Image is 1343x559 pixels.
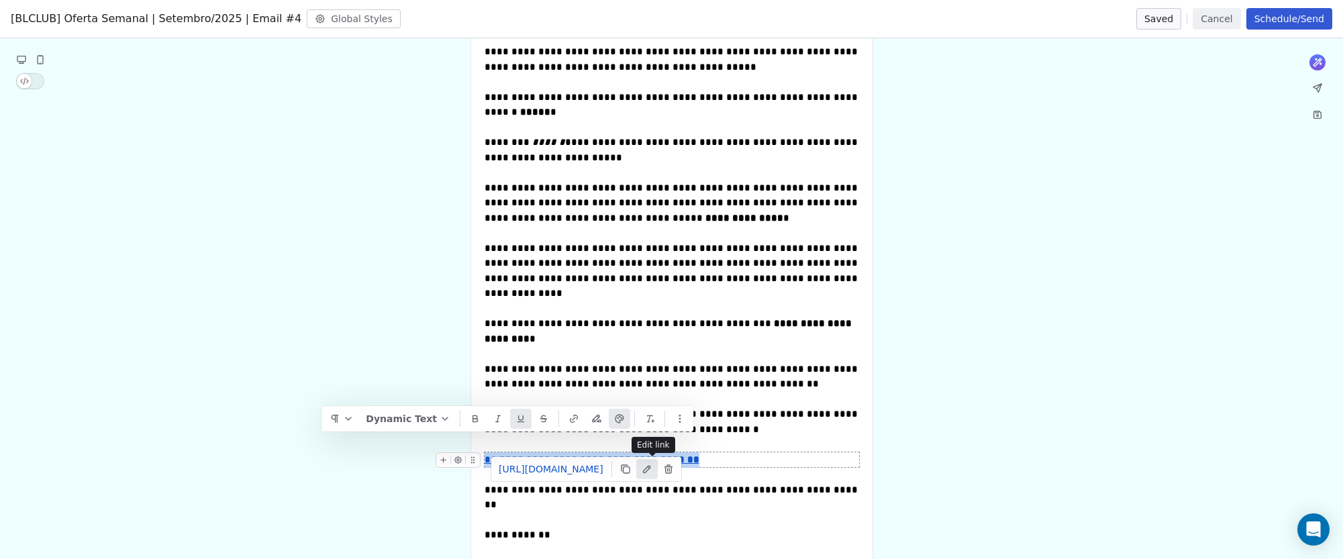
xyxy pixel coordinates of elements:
[11,11,301,27] span: [BLCLUB] Oferta Semanal | Setembro/2025 | Email #4
[1297,513,1330,546] div: Open Intercom Messenger
[637,440,670,450] span: Edit link
[1246,8,1332,30] button: Schedule/Send
[1136,8,1181,30] button: Saved
[1193,8,1240,30] button: Cancel
[307,9,401,28] button: Global Styles
[360,409,456,429] button: Dynamic Text
[493,460,609,478] a: [URL][DOMAIN_NAME]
